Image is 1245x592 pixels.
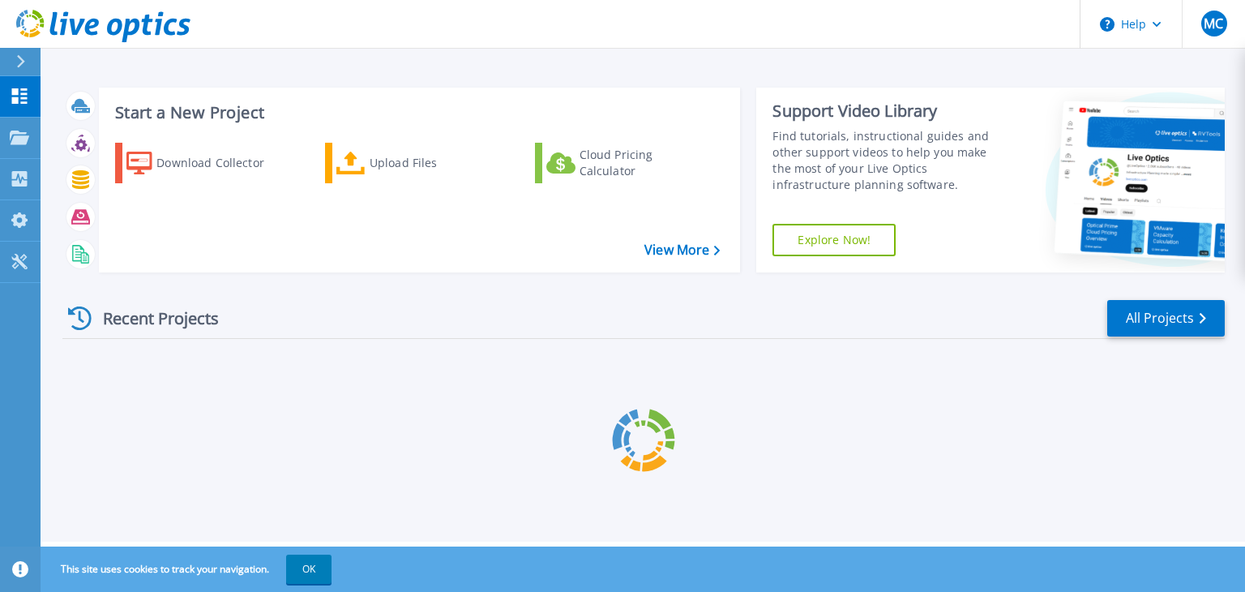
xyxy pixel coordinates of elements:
[1107,300,1225,337] a: All Projects
[772,224,896,256] a: Explore Now!
[772,128,1008,193] div: Find tutorials, instructional guides and other support videos to help you make the most of your L...
[156,147,286,179] div: Download Collector
[580,147,709,179] div: Cloud Pricing Calculator
[62,298,241,338] div: Recent Projects
[325,143,506,183] a: Upload Files
[115,104,720,122] h3: Start a New Project
[370,147,499,179] div: Upload Files
[45,555,332,584] span: This site uses cookies to track your navigation.
[115,143,296,183] a: Download Collector
[286,555,332,584] button: OK
[1204,17,1223,30] span: MC
[535,143,716,183] a: Cloud Pricing Calculator
[772,101,1008,122] div: Support Video Library
[644,242,720,258] a: View More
